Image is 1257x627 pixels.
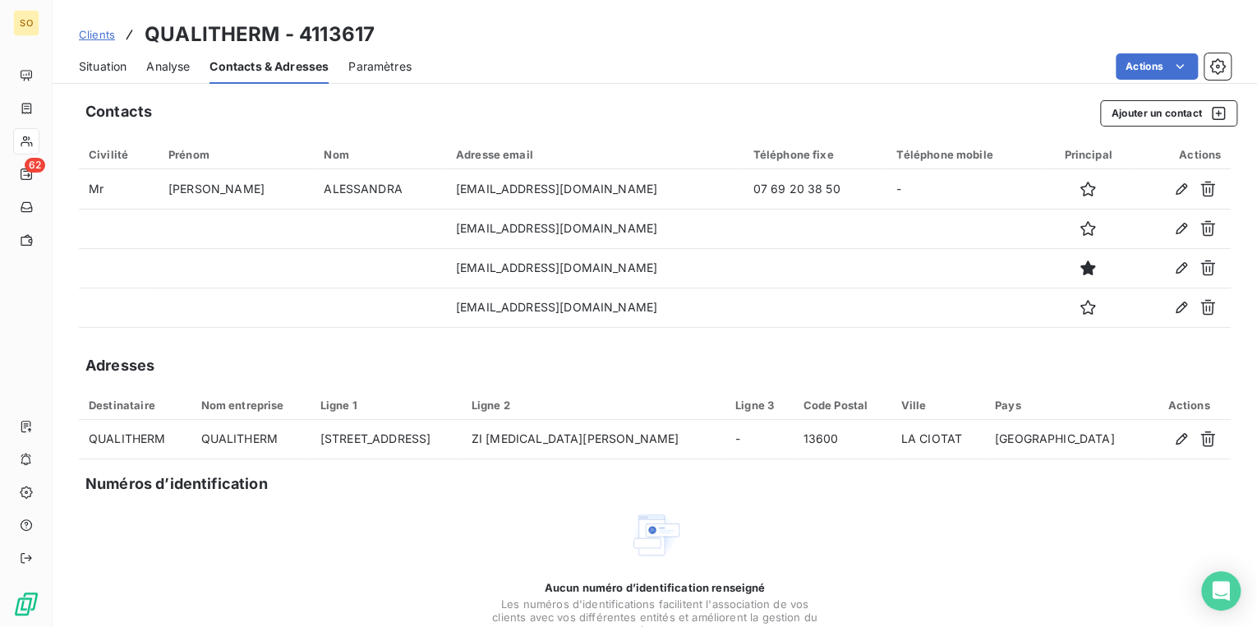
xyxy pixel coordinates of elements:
[793,420,891,459] td: 13600
[735,399,784,412] div: Ligne 3
[320,399,452,412] div: Ligne 1
[985,420,1147,459] td: [GEOGRAPHIC_DATA]
[146,58,190,75] span: Analyse
[472,399,716,412] div: Ligne 2
[1100,100,1237,127] button: Ajouter un contact
[13,161,39,187] a: 62
[89,399,181,412] div: Destinataire
[743,169,886,209] td: 07 69 20 38 50
[25,158,45,173] span: 62
[753,148,877,161] div: Téléphone fixe
[79,58,127,75] span: Situation
[79,169,159,209] td: Mr
[145,20,375,49] h3: QUALITHERM - 4113617
[13,10,39,36] div: SO
[85,473,268,496] h5: Numéros d’identification
[446,169,744,209] td: [EMAIL_ADDRESS][DOMAIN_NAME]
[725,420,794,459] td: -
[324,148,436,161] div: Nom
[628,509,681,561] img: Empty state
[1157,399,1221,412] div: Actions
[1144,148,1221,161] div: Actions
[311,420,462,459] td: [STREET_ADDRESS]
[446,288,744,327] td: [EMAIL_ADDRESS][DOMAIN_NAME]
[995,399,1137,412] div: Pays
[191,420,310,459] td: QUALITHERM
[168,148,304,161] div: Prénom
[1201,571,1241,611] div: Open Intercom Messenger
[79,26,115,43] a: Clients
[446,248,744,288] td: [EMAIL_ADDRESS][DOMAIN_NAME]
[209,58,329,75] span: Contacts & Adresses
[896,148,1033,161] div: Téléphone mobile
[79,420,191,459] td: QUALITHERM
[803,399,881,412] div: Code Postal
[462,420,725,459] td: ZI [MEDICAL_DATA][PERSON_NAME]
[1116,53,1198,80] button: Actions
[348,58,412,75] span: Paramètres
[314,169,446,209] td: ALESSANDRA
[891,420,985,459] td: LA CIOTAT
[85,100,152,123] h5: Contacts
[79,28,115,41] span: Clients
[1052,148,1124,161] div: Principal
[85,354,154,377] h5: Adresses
[446,209,744,248] td: [EMAIL_ADDRESS][DOMAIN_NAME]
[901,399,975,412] div: Ville
[886,169,1043,209] td: -
[89,148,149,161] div: Civilité
[456,148,734,161] div: Adresse email
[200,399,300,412] div: Nom entreprise
[159,169,314,209] td: [PERSON_NAME]
[545,581,766,594] span: Aucun numéro d’identification renseigné
[13,591,39,617] img: Logo LeanPay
